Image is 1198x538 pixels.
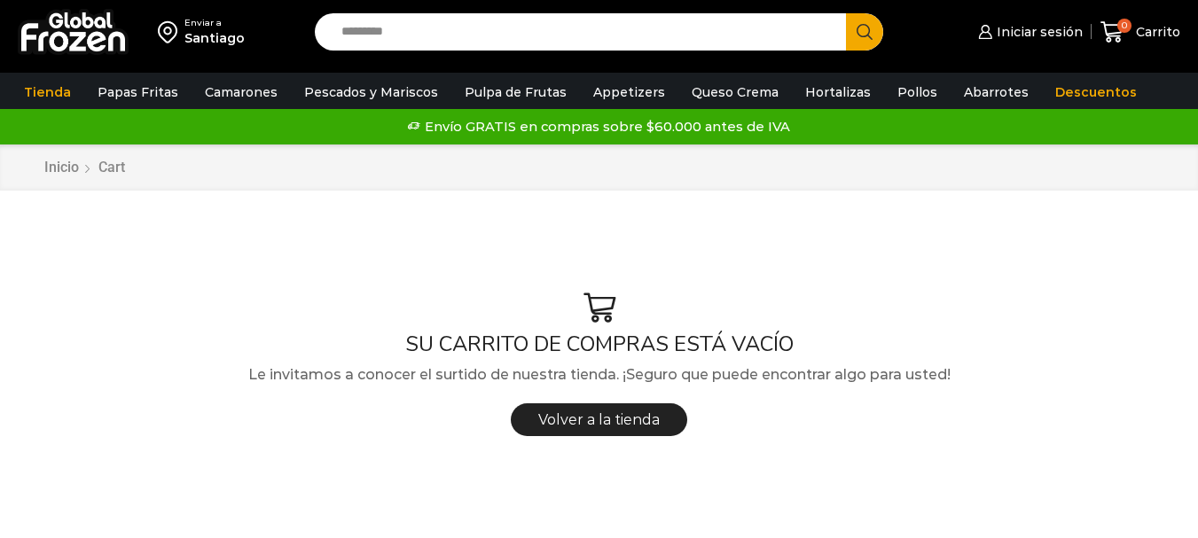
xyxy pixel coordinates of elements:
[974,14,1082,50] a: Iniciar sesión
[538,411,660,428] span: Volver a la tienda
[98,159,125,175] span: Cart
[889,75,946,109] a: Pollos
[1100,12,1180,53] a: 0 Carrito
[295,75,447,109] a: Pescados y Mariscos
[683,75,787,109] a: Queso Crema
[1117,19,1131,33] span: 0
[511,403,687,436] a: Volver a la tienda
[846,13,883,51] button: Search button
[158,17,184,47] img: address-field-icon.svg
[196,75,286,109] a: Camarones
[31,331,1167,357] h1: SU CARRITO DE COMPRAS ESTÁ VACÍO
[1046,75,1146,109] a: Descuentos
[31,363,1167,386] p: Le invitamos a conocer el surtido de nuestra tienda. ¡Seguro que puede encontrar algo para usted!
[43,158,80,178] a: Inicio
[184,29,245,47] div: Santiago
[796,75,880,109] a: Hortalizas
[15,75,80,109] a: Tienda
[184,17,245,29] div: Enviar a
[955,75,1037,109] a: Abarrotes
[584,75,674,109] a: Appetizers
[89,75,187,109] a: Papas Fritas
[1131,23,1180,41] span: Carrito
[456,75,576,109] a: Pulpa de Frutas
[992,23,1083,41] span: Iniciar sesión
